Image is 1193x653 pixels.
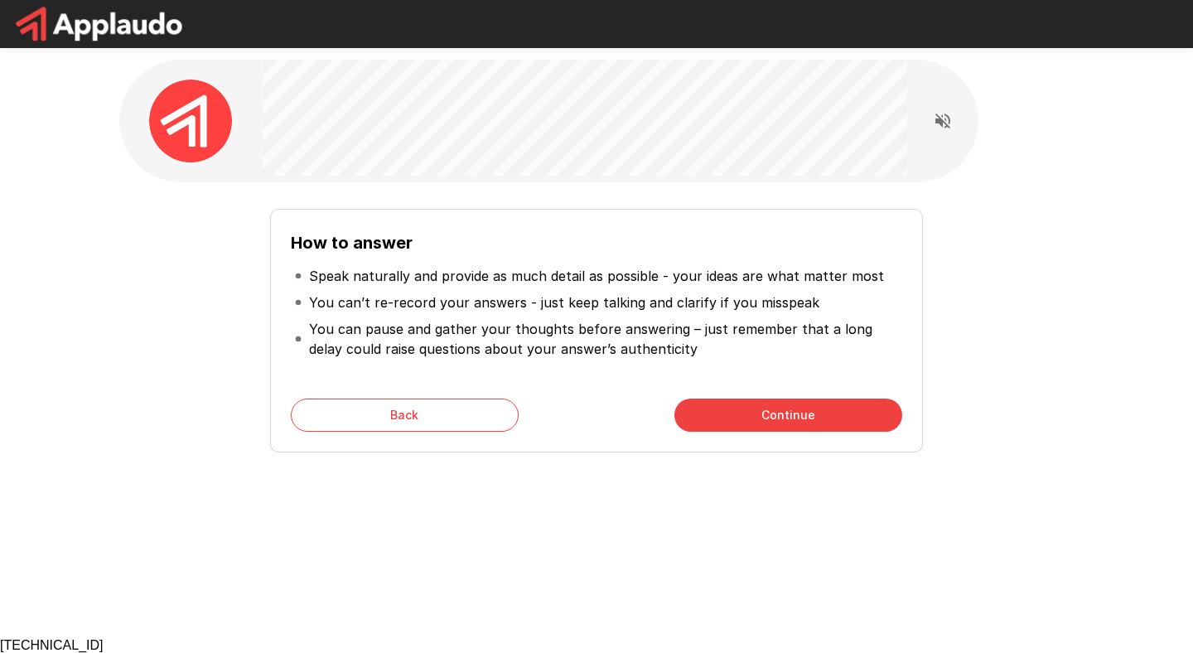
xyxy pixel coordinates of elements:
button: Read questions aloud [926,104,959,138]
button: Continue [674,399,902,432]
img: applaudo_avatar.png [149,80,232,162]
p: Speak naturally and provide as much detail as possible - your ideas are what matter most [309,266,884,286]
button: Back [291,399,519,432]
p: You can’t re-record your answers - just keep talking and clarify if you misspeak [309,293,819,312]
b: How to answer [291,233,413,253]
p: You can pause and gather your thoughts before answering – just remember that a long delay could r... [309,319,899,359]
